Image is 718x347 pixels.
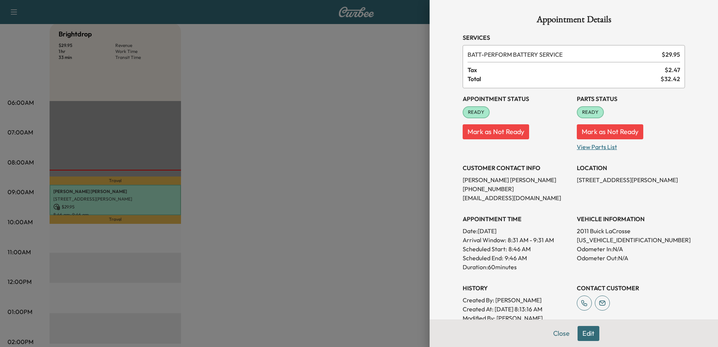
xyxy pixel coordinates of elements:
[665,65,680,74] span: $ 2.47
[577,139,685,151] p: View Parts List
[661,74,680,83] span: $ 32.42
[578,109,603,116] span: READY
[463,163,571,172] h3: CUSTOMER CONTACT INFO
[577,214,685,223] h3: VEHICLE INFORMATION
[505,253,527,263] p: 9:46 AM
[463,193,571,202] p: [EMAIL_ADDRESS][DOMAIN_NAME]
[548,326,575,341] button: Close
[463,296,571,305] p: Created By : [PERSON_NAME]
[662,50,680,59] span: $ 29.95
[468,74,661,83] span: Total
[468,50,659,59] span: PERFORM BATTERY SERVICE
[577,284,685,293] h3: CONTACT CUSTOMER
[463,253,503,263] p: Scheduled End:
[463,33,685,42] h3: Services
[578,326,599,341] button: Edit
[577,175,685,184] p: [STREET_ADDRESS][PERSON_NAME]
[463,94,571,103] h3: Appointment Status
[463,235,571,244] p: Arrival Window:
[577,226,685,235] p: 2011 Buick LaCrosse
[463,314,571,323] p: Modified By : [PERSON_NAME]
[577,244,685,253] p: Odometer In: N/A
[463,284,571,293] h3: History
[577,94,685,103] h3: Parts Status
[508,235,554,244] span: 8:31 AM - 9:31 AM
[577,253,685,263] p: Odometer Out: N/A
[463,184,571,193] p: [PHONE_NUMBER]
[463,305,571,314] p: Created At : [DATE] 8:13:16 AM
[463,109,489,116] span: READY
[463,15,685,27] h1: Appointment Details
[463,214,571,223] h3: APPOINTMENT TIME
[577,235,685,244] p: [US_VEHICLE_IDENTIFICATION_NUMBER]
[463,263,571,272] p: Duration: 60 minutes
[463,226,571,235] p: Date: [DATE]
[468,65,665,74] span: Tax
[577,163,685,172] h3: LOCATION
[463,175,571,184] p: [PERSON_NAME] [PERSON_NAME]
[508,244,531,253] p: 8:46 AM
[463,124,529,139] button: Mark as Not Ready
[577,124,643,139] button: Mark as Not Ready
[463,244,507,253] p: Scheduled Start:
